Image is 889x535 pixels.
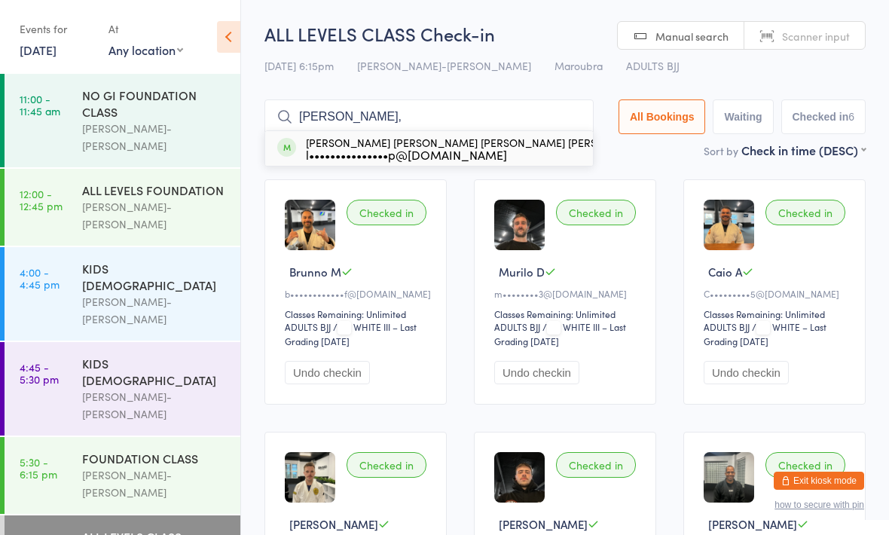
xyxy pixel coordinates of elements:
div: Checked in [556,200,636,225]
div: Checked in [556,452,636,478]
button: All Bookings [619,99,706,134]
a: 11:00 -11:45 amNO GI FOUNDATION CLASS[PERSON_NAME]-[PERSON_NAME] [5,74,240,167]
time: 4:45 - 5:30 pm [20,361,59,385]
div: KIDS [DEMOGRAPHIC_DATA] [82,355,228,388]
div: [PERSON_NAME]-[PERSON_NAME] [82,466,228,501]
img: image1756883736.png [704,200,754,250]
button: Undo checkin [285,361,370,384]
span: Brunno M [289,264,341,280]
button: Waiting [713,99,773,134]
div: FOUNDATION CLASS [82,450,228,466]
div: m••••••••3@[DOMAIN_NAME] [494,287,640,300]
span: [PERSON_NAME] [708,516,797,532]
time: 5:30 - 6:15 pm [20,456,57,480]
div: Checked in [347,452,426,478]
a: 5:30 -6:15 pmFOUNDATION CLASS[PERSON_NAME]-[PERSON_NAME] [5,437,240,514]
a: 4:00 -4:45 pmKIDS [DEMOGRAPHIC_DATA][PERSON_NAME]-[PERSON_NAME] [5,247,240,341]
div: Checked in [765,452,845,478]
div: b••••••••••••f@[DOMAIN_NAME] [285,287,431,300]
div: Any location [108,41,183,58]
h2: ALL LEVELS CLASS Check-in [264,21,866,46]
div: Classes Remaining: Unlimited [494,307,640,320]
span: Manual search [655,29,729,44]
img: image1756115090.png [494,200,545,250]
div: [PERSON_NAME]-[PERSON_NAME] [82,198,228,233]
span: Caio A [708,264,742,280]
span: Murilo D [499,264,545,280]
a: 12:00 -12:45 pmALL LEVELS FOUNDATION[PERSON_NAME]-[PERSON_NAME] [5,169,240,246]
div: NO GI FOUNDATION CLASS [82,87,228,120]
label: Sort by [704,143,738,158]
span: Maroubra [554,58,603,73]
div: ALL LEVELS FOUNDATION [82,182,228,198]
div: Checked in [765,200,845,225]
a: 4:45 -5:30 pmKIDS [DEMOGRAPHIC_DATA][PERSON_NAME]-[PERSON_NAME] [5,342,240,436]
button: Undo checkin [704,361,789,384]
div: [PERSON_NAME]-[PERSON_NAME] [82,120,228,154]
span: Scanner input [782,29,850,44]
time: 12:00 - 12:45 pm [20,188,63,212]
img: image1756758431.png [285,452,335,503]
div: 6 [848,111,854,123]
button: how to secure with pin [774,500,864,510]
span: ADULTS BJJ [626,58,680,73]
img: image1754622800.png [704,452,754,503]
img: image1755166494.png [494,452,545,503]
img: image1755590072.png [285,200,335,250]
div: [PERSON_NAME] [PERSON_NAME] [PERSON_NAME] [PERSON_NAME] [306,136,652,160]
div: Classes Remaining: Unlimited [704,307,850,320]
div: Checked in [347,200,426,225]
button: Checked in6 [781,99,866,134]
span: [PERSON_NAME] [499,516,588,532]
div: KIDS [DEMOGRAPHIC_DATA] [82,260,228,293]
div: [PERSON_NAME]-[PERSON_NAME] [82,293,228,328]
div: At [108,17,183,41]
time: 4:00 - 4:45 pm [20,266,60,290]
button: Undo checkin [494,361,579,384]
span: [PERSON_NAME] [289,516,378,532]
span: [PERSON_NAME]-[PERSON_NAME] [357,58,531,73]
a: [DATE] [20,41,57,58]
div: C•••••••••5@[DOMAIN_NAME] [704,287,850,300]
div: ADULTS BJJ [704,320,750,333]
div: [PERSON_NAME]-[PERSON_NAME] [82,388,228,423]
div: Events for [20,17,93,41]
div: Classes Remaining: Unlimited [285,307,431,320]
time: 11:00 - 11:45 am [20,93,60,117]
div: Check in time (DESC) [741,142,866,158]
div: l•••••••••••••••p@[DOMAIN_NAME] [306,148,652,160]
div: ADULTS BJJ [494,320,540,333]
button: Exit kiosk mode [774,472,864,490]
input: Search [264,99,594,134]
div: ADULTS BJJ [285,320,331,333]
span: [DATE] 6:15pm [264,58,334,73]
